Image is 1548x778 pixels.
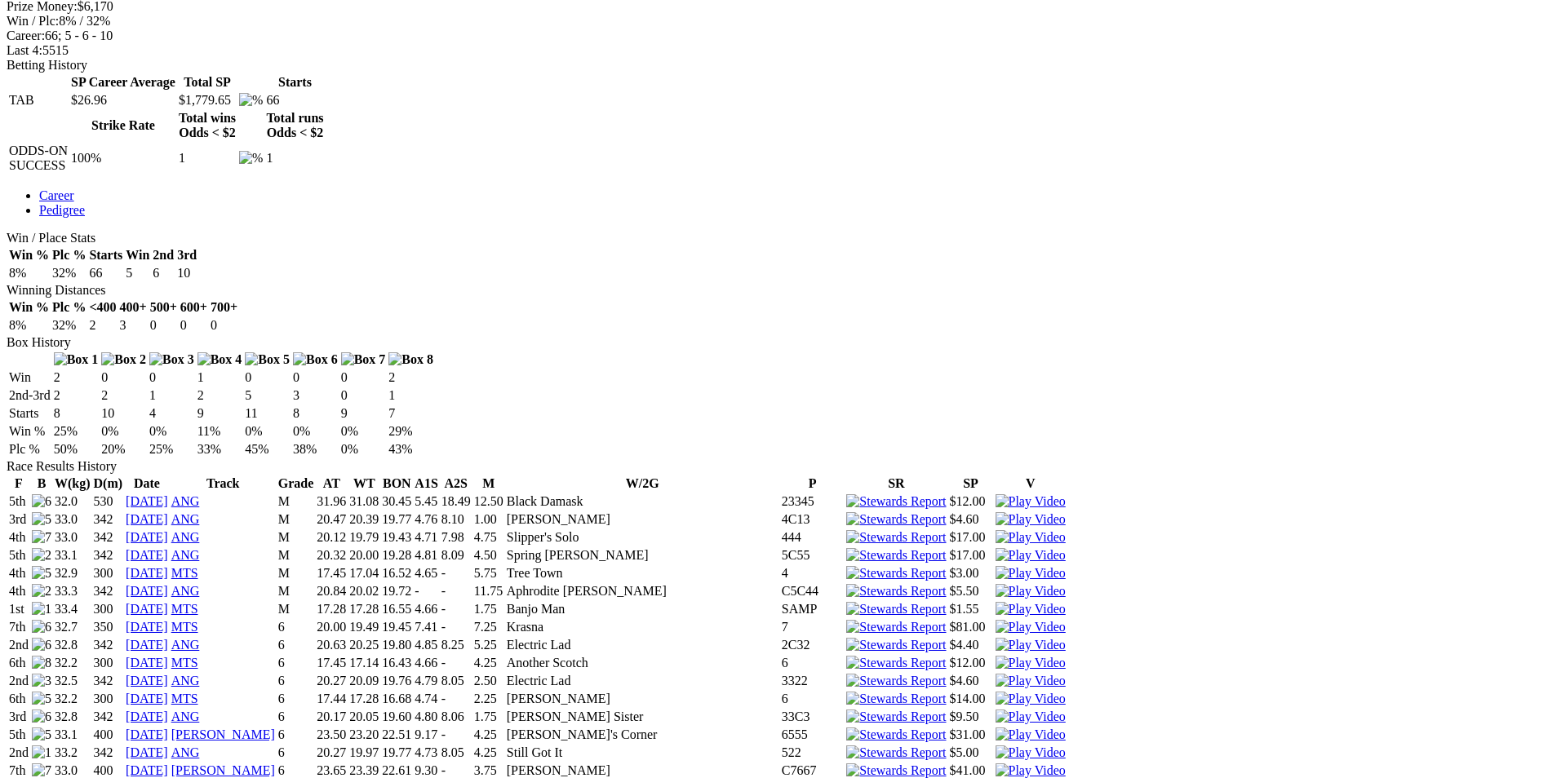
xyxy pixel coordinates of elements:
[178,74,237,91] th: Total SP
[8,265,50,281] td: 8%
[171,727,275,741] a: [PERSON_NAME]
[996,530,1066,545] img: Play Video
[996,763,1066,778] img: Play Video
[781,529,845,546] td: 444
[316,547,347,564] td: 20.32
[53,387,100,404] td: 2
[171,620,198,634] a: MTS
[846,620,946,634] img: Stewards Report
[93,493,124,510] td: 530
[93,565,124,581] td: 300
[348,511,379,528] td: 20.39
[126,674,168,687] a: [DATE]
[32,692,51,706] img: 5
[348,475,379,492] th: WT
[8,493,29,510] td: 5th
[244,423,291,440] td: 0%
[381,529,412,546] td: 19.43
[93,529,124,546] td: 342
[846,530,946,545] img: Stewards Report
[414,511,438,528] td: 4.76
[414,565,438,581] td: 4.65
[846,763,946,778] img: Stewards Report
[93,511,124,528] td: 342
[348,529,379,546] td: 19.79
[32,638,51,652] img: 6
[441,547,472,564] td: 8.09
[126,512,168,526] a: [DATE]
[996,709,1066,724] img: Play Video
[316,493,347,510] td: 31.96
[996,745,1066,759] a: View replay
[149,299,178,316] th: 500+
[100,441,147,458] td: 20%
[414,475,438,492] th: A1S
[292,441,339,458] td: 38%
[506,565,779,581] td: Tree Town
[171,512,200,526] a: ANG
[149,441,195,458] td: 25%
[996,548,1066,562] a: View replay
[381,475,412,492] th: BON
[7,283,1541,298] div: Winning Distances
[441,493,472,510] td: 18.49
[197,405,243,422] td: 9
[8,299,50,316] th: Win %
[51,317,86,334] td: 32%
[506,511,779,528] td: [PERSON_NAME]
[473,493,504,510] td: 12.50
[54,583,91,599] td: 33.3
[171,763,275,777] a: [PERSON_NAME]
[32,602,51,617] img: 1
[178,110,237,141] th: Total wins Odds < $2
[996,727,1066,742] img: Play Video
[32,566,51,581] img: 5
[32,727,51,742] img: 5
[171,530,200,544] a: ANG
[473,529,504,546] td: 4.75
[125,265,150,281] td: 5
[340,441,387,458] td: 0%
[996,584,1066,599] img: Play Video
[846,584,946,599] img: Stewards Report
[388,423,434,440] td: 29%
[197,423,243,440] td: 11%
[381,565,412,581] td: 16.52
[995,475,1067,492] th: V
[178,92,237,108] td: $1,779.65
[210,317,238,334] td: 0
[171,584,200,598] a: ANG
[996,566,1066,580] a: View replay
[32,656,51,670] img: 8
[348,565,379,581] td: 17.04
[996,674,1066,687] a: View replay
[348,493,379,510] td: 31.08
[8,405,51,422] td: Starts
[7,14,59,28] span: Win / Plc:
[32,512,51,527] img: 5
[8,143,69,174] td: ODDS-ON SUCCESS
[846,602,946,617] img: Stewards Report
[54,352,99,367] img: Box 1
[846,727,946,742] img: Stewards Report
[381,583,412,599] td: 19.72
[846,692,946,706] img: Stewards Report
[8,475,29,492] th: F
[265,110,324,141] th: Total runs Odds < $2
[126,763,168,777] a: [DATE]
[996,763,1066,777] a: View replay
[8,92,69,108] td: TAB
[996,638,1066,652] a: View replay
[846,674,946,688] img: Stewards Report
[996,548,1066,563] img: Play Video
[8,529,29,546] td: 4th
[381,547,412,564] td: 19.28
[846,745,946,760] img: Stewards Report
[171,602,198,616] a: MTS
[7,43,42,57] span: Last 4:
[8,511,29,528] td: 3rd
[32,674,51,688] img: 3
[949,511,993,528] td: $4.60
[996,620,1066,634] a: View replay
[100,423,147,440] td: 0%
